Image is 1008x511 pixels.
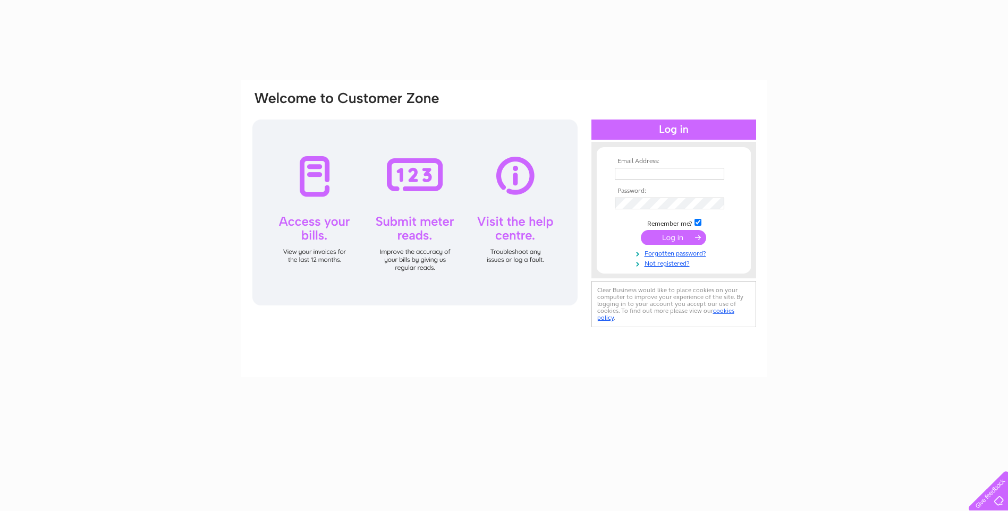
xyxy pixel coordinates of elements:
[641,230,706,245] input: Submit
[597,307,734,321] a: cookies policy
[615,258,735,268] a: Not registered?
[612,188,735,195] th: Password:
[615,248,735,258] a: Forgotten password?
[612,158,735,165] th: Email Address:
[591,281,756,327] div: Clear Business would like to place cookies on your computer to improve your experience of the sit...
[612,217,735,228] td: Remember me?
